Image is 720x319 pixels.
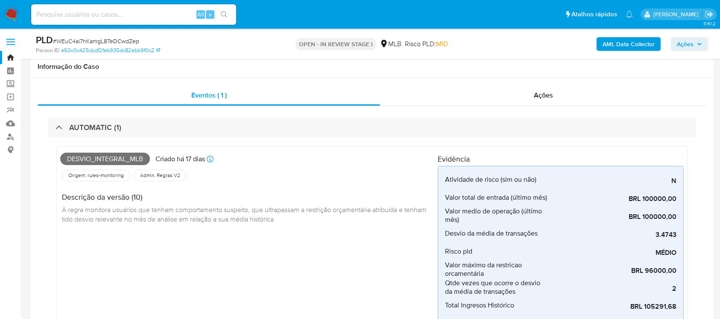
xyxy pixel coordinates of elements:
[62,192,431,202] h4: Descrição da versão (10)
[296,38,376,50] p: OPEN - IN REVIEW STAGE I
[139,172,181,179] span: Admin. Regras V2
[209,10,211,18] span: s
[597,37,661,51] button: AML Data Collector
[197,10,204,18] span: Alt
[705,10,714,19] a: Sair
[61,47,160,54] a: e50c0c425dcdf2feb935dc82ebb9f0c2
[677,37,694,51] span: Ações
[48,118,696,137] div: AUTOMATIC (1)
[155,154,205,164] p: Criado há 17 dias
[36,47,59,54] b: Person ID
[31,9,236,20] input: Pesquise usuários ou casos...
[626,11,633,18] a: Notificações
[53,37,139,45] span: # WEuC4ai7hKamgL8TeDCwdZep
[67,172,125,179] span: Origem: rules-monitoring
[69,123,121,132] h3: AUTOMATIC (1)
[36,33,53,47] b: PLD
[405,39,448,49] span: Risco PLD:
[603,37,655,51] b: AML Data Collector
[436,39,448,49] span: MID
[653,10,702,18] p: weverton.gomes@mercadopago.com.br
[534,90,553,100] span: Ações
[380,39,401,49] div: MLB
[191,90,227,100] span: Eventos ( 1 )
[38,62,706,71] h1: Informação do Caso
[215,9,233,21] button: search-icon
[571,10,617,19] span: Atalhos rápidos
[62,205,428,224] span: A regra monitora usuários que tenham comportamento suspeito, que ultrapassam a restrição orçament...
[60,153,150,165] span: Desvio_integral_mlb
[671,37,708,51] button: Ações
